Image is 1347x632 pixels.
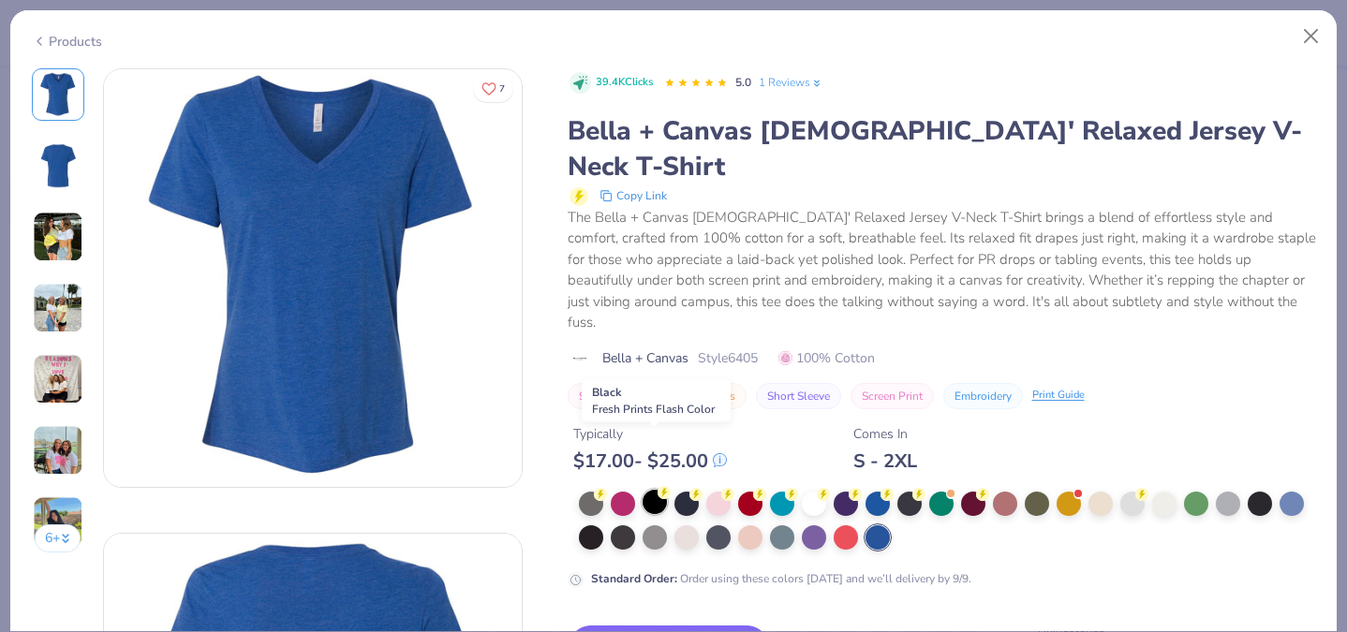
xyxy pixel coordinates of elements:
div: $ 17.00 - $ 25.00 [573,449,727,473]
div: The Bella + Canvas [DEMOGRAPHIC_DATA]' Relaxed Jersey V-Neck T-Shirt brings a blend of effortless... [568,207,1316,333]
div: Typically [573,424,727,444]
div: Products [32,32,102,51]
span: Style 6405 [698,348,758,368]
div: Black [582,379,731,422]
button: Like [473,75,513,102]
img: User generated content [33,354,83,404]
img: Front [36,72,81,117]
img: brand logo [568,351,593,366]
button: Close [1294,19,1329,54]
img: User generated content [33,496,83,547]
button: Shirts [568,383,619,409]
button: 6+ [35,524,81,552]
img: Front [104,69,522,487]
div: 5.0 Stars [664,68,728,98]
div: Comes In [853,424,917,444]
img: User generated content [33,283,83,333]
div: S - 2XL [853,449,917,473]
div: Order using these colors [DATE] and we’ll delivery by 9/9. [591,570,971,587]
img: Back [36,143,81,188]
span: 39.4K Clicks [596,75,653,91]
span: 7 [499,84,505,94]
span: Fresh Prints Flash Color [592,402,715,417]
img: User generated content [33,212,83,262]
div: Bella + Canvas [DEMOGRAPHIC_DATA]' Relaxed Jersey V-Neck T-Shirt [568,113,1316,184]
strong: Standard Order : [591,571,677,586]
button: Embroidery [943,383,1023,409]
img: User generated content [33,425,83,476]
span: 100% Cotton [778,348,875,368]
span: 5.0 [735,75,751,90]
span: Bella + Canvas [602,348,688,368]
a: 1 Reviews [759,74,823,91]
button: copy to clipboard [594,184,673,207]
button: Short Sleeve [756,383,841,409]
div: Print Guide [1032,388,1085,404]
button: Screen Print [851,383,934,409]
